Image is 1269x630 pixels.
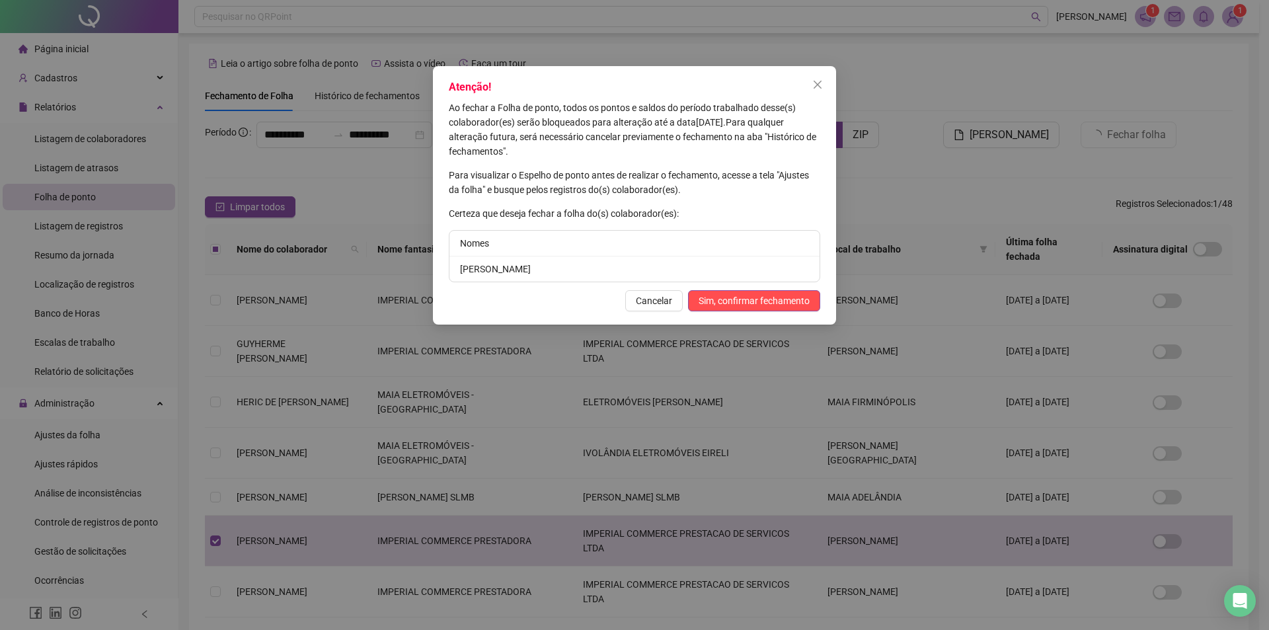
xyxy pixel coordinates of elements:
div: Open Intercom Messenger [1224,585,1256,617]
span: close [812,79,823,90]
span: Atenção! [449,81,491,93]
li: [PERSON_NAME] [449,256,820,282]
button: Close [807,74,828,95]
button: Sim, confirmar fechamento [688,290,820,311]
span: Para visualizar o Espelho de ponto antes de realizar o fechamento, acesse a tela "Ajustes da folh... [449,170,809,195]
span: Para qualquer alteração futura, será necessário cancelar previamente o fechamento na aba "Históri... [449,117,816,157]
span: Ao fechar a Folha de ponto, todos os pontos e saldos do período trabalhado desse(s) colaborador(e... [449,102,796,128]
span: Nomes [460,238,489,249]
p: [DATE] . [449,100,820,159]
span: Certeza que deseja fechar a folha do(s) colaborador(es): [449,208,679,219]
button: Cancelar [625,290,683,311]
span: Sim, confirmar fechamento [699,294,810,308]
span: Cancelar [636,294,672,308]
